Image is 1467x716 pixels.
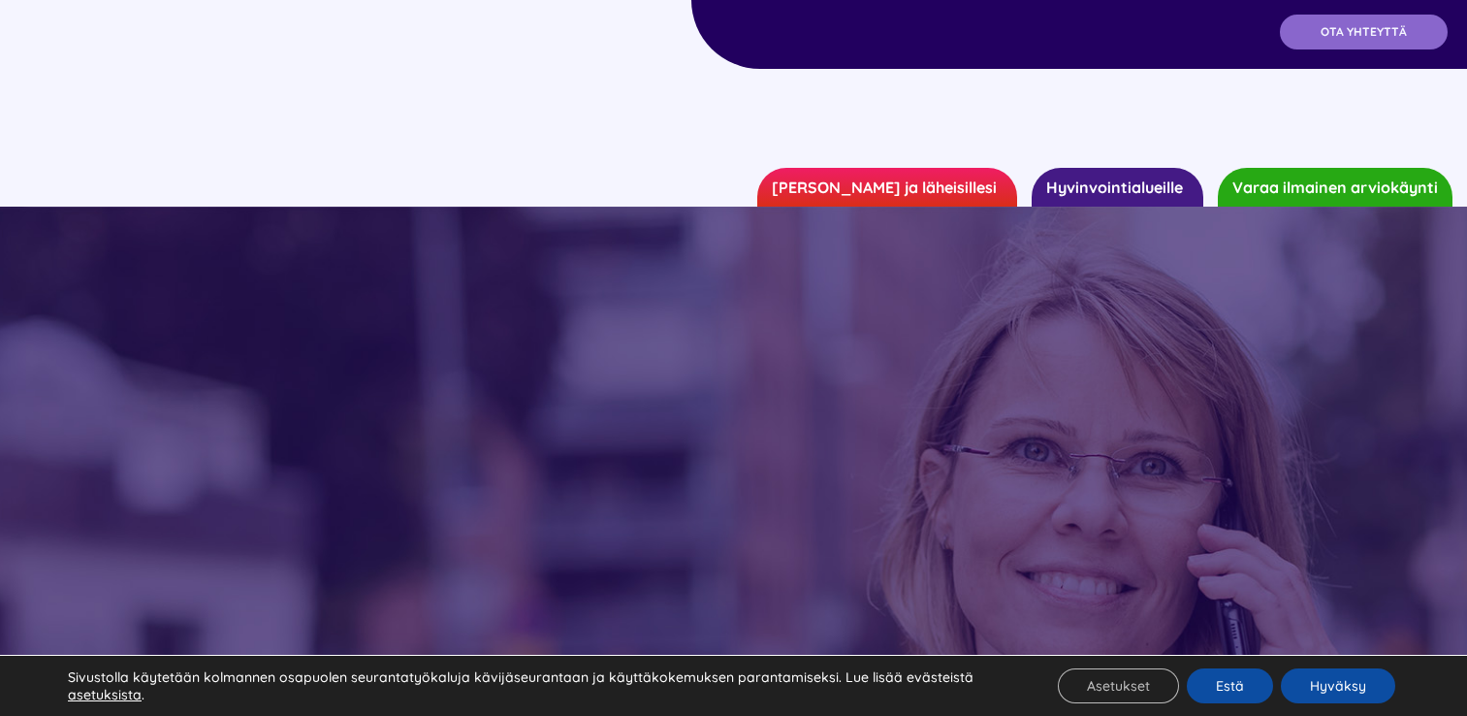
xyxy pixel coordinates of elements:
[68,668,1010,703] p: Sivustolla käytetään kolmannen osapuolen seurantatyökaluja kävijäseurantaan ja käyttäkokemuksen p...
[1187,668,1273,703] button: Estä
[1032,168,1203,207] a: Hyvinvointialueille
[1281,668,1395,703] button: Hyväksy
[1321,25,1407,39] span: OTA YHTEYTTÄ
[1218,168,1452,207] a: Varaa ilmainen arviokäynti
[757,168,1017,207] a: [PERSON_NAME] ja läheisillesi
[1280,15,1448,49] a: OTA YHTEYTTÄ
[68,686,142,703] button: asetuksista
[1058,668,1179,703] button: Asetukset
